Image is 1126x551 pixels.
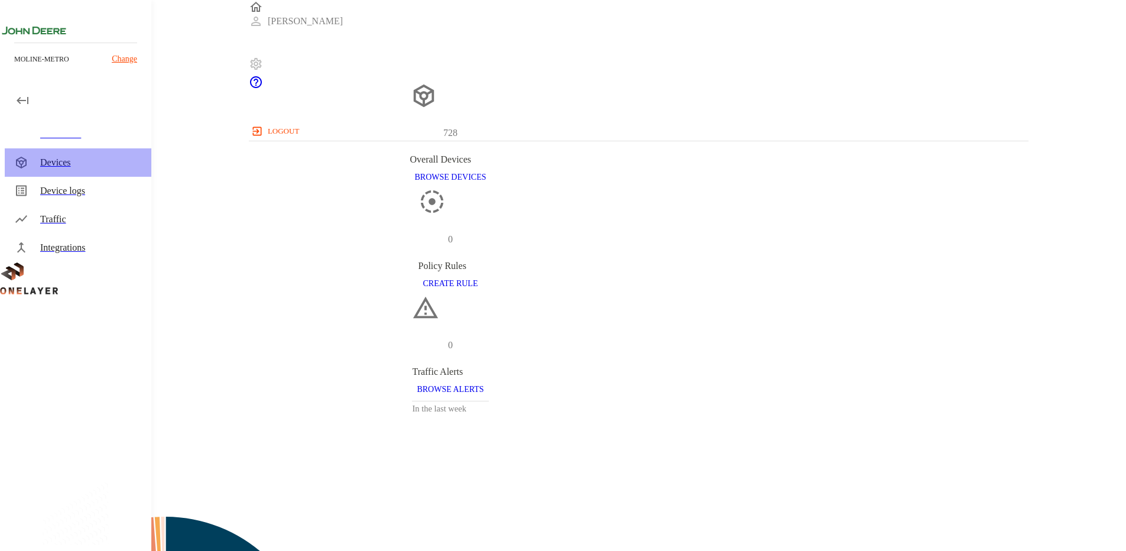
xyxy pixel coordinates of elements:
[249,122,304,141] button: logout
[410,171,491,181] a: BROWSE DEVICES
[412,379,488,401] button: BROWSE ALERTS
[448,338,453,352] p: 0
[412,365,488,379] div: Traffic Alerts
[448,232,453,247] p: 0
[268,14,343,28] p: [PERSON_NAME]
[249,81,263,91] span: Support Portal
[249,122,1028,141] a: logout
[410,167,491,189] button: BROWSE DEVICES
[418,259,483,273] div: Policy Rules
[410,153,491,167] div: Overall Devices
[418,277,483,287] a: CREATE RULE
[412,384,488,394] a: BROWSE ALERTS
[418,273,483,295] button: CREATE RULE
[412,401,488,416] h3: In the last week
[249,81,263,91] a: onelayer-support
